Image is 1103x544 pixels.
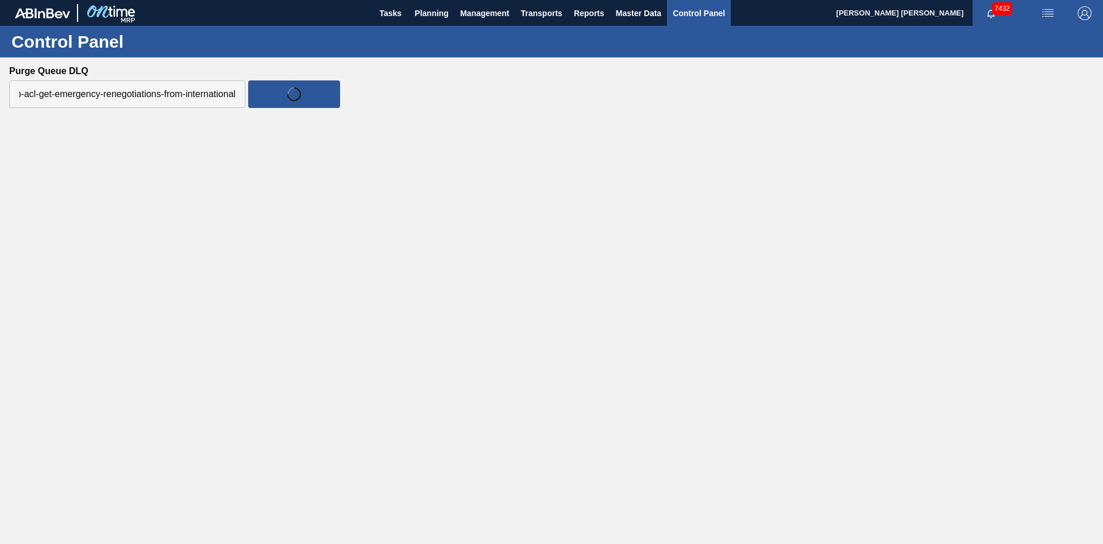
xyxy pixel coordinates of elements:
[992,2,1012,15] span: 7432
[673,6,725,20] span: Control Panel
[973,5,1009,21] button: Notifications
[460,6,510,20] span: Management
[378,6,403,20] span: Tasks
[15,8,70,18] img: TNhmsLtSVTkK8tSr43FrP2fwEKptu5GPRR3wAAAABJRU5ErkJggg==
[248,80,340,108] clb-button: Send
[11,35,215,48] h1: Control Panel
[415,6,449,20] span: Planning
[521,6,562,20] span: Transports
[574,6,604,20] span: Reports
[1078,6,1092,20] img: Logout
[616,6,661,20] span: Master Data
[1041,6,1055,20] img: userActions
